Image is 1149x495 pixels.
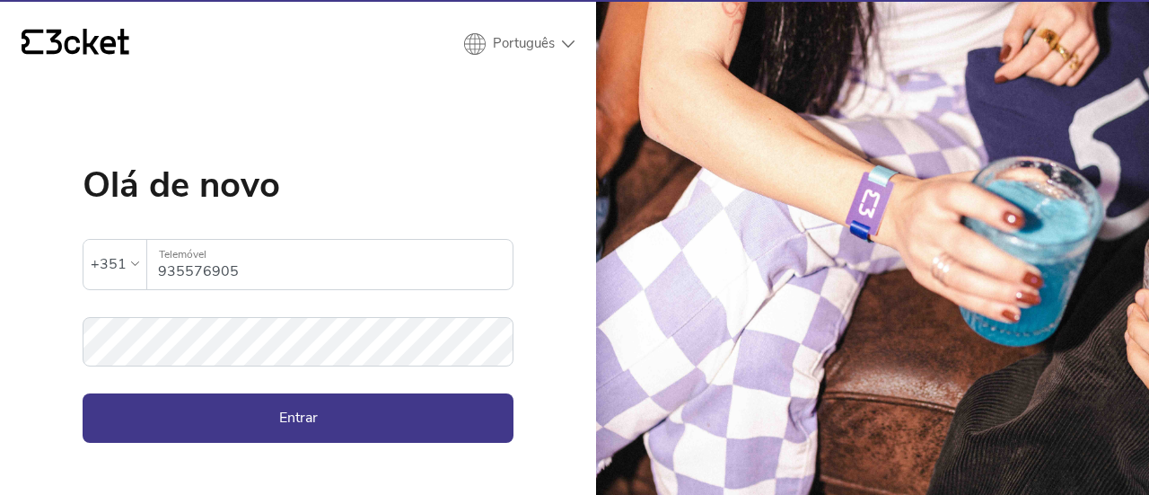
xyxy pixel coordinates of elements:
[83,317,513,347] label: Palavra-passe
[22,30,43,55] g: {' '}
[22,29,129,59] a: {' '}
[91,251,127,278] div: +351
[83,393,513,442] button: Entrar
[83,167,513,203] h1: Olá de novo
[147,240,513,270] label: Telemóvel
[158,240,513,289] input: Telemóvel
